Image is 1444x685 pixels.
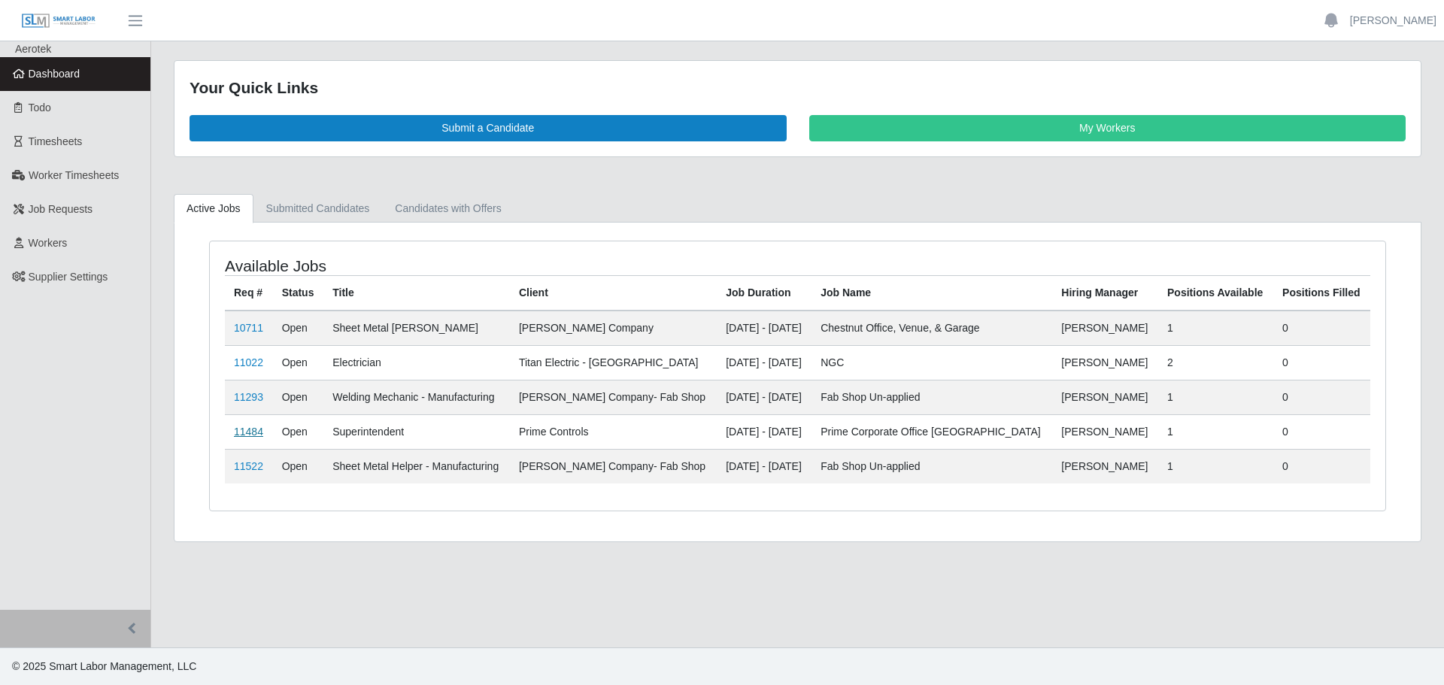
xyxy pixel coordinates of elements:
img: SLM Logo [21,13,96,29]
td: 1 [1158,414,1273,449]
a: 11293 [234,391,263,403]
td: 0 [1273,380,1370,414]
span: Workers [29,237,68,249]
th: Status [273,275,324,311]
span: Supplier Settings [29,271,108,283]
td: Prime Controls [510,414,717,449]
td: [DATE] - [DATE] [717,345,811,380]
th: Positions Available [1158,275,1273,311]
a: [PERSON_NAME] [1350,13,1436,29]
a: Submit a Candidate [190,115,787,141]
td: 2 [1158,345,1273,380]
td: Fab Shop Un-applied [811,449,1052,483]
th: Job Duration [717,275,811,311]
td: Superintendent [323,414,510,449]
td: Open [273,345,324,380]
td: Open [273,380,324,414]
div: Your Quick Links [190,76,1406,100]
td: Open [273,449,324,483]
h4: Available Jobs [225,256,689,275]
td: 0 [1273,449,1370,483]
td: Sheet Metal Helper - Manufacturing [323,449,510,483]
a: 10711 [234,322,263,334]
td: [DATE] - [DATE] [717,449,811,483]
th: Positions Filled [1273,275,1370,311]
a: Submitted Candidates [253,194,383,223]
span: Worker Timesheets [29,169,119,181]
a: 11022 [234,356,263,368]
td: NGC [811,345,1052,380]
td: [PERSON_NAME] Company- Fab Shop [510,380,717,414]
td: Fab Shop Un-applied [811,380,1052,414]
td: [PERSON_NAME] [1052,311,1158,346]
a: My Workers [809,115,1406,141]
td: [PERSON_NAME] [1052,414,1158,449]
span: Aerotek [15,43,51,55]
td: Open [273,414,324,449]
td: [PERSON_NAME] Company- Fab Shop [510,449,717,483]
td: Prime Corporate Office [GEOGRAPHIC_DATA] [811,414,1052,449]
th: Title [323,275,510,311]
a: 11484 [234,426,263,438]
span: Todo [29,102,51,114]
td: 1 [1158,311,1273,346]
th: Req # [225,275,273,311]
td: [PERSON_NAME] Company [510,311,717,346]
span: Dashboard [29,68,80,80]
td: [DATE] - [DATE] [717,380,811,414]
td: Electrician [323,345,510,380]
td: Open [273,311,324,346]
th: Hiring Manager [1052,275,1158,311]
td: [PERSON_NAME] [1052,449,1158,483]
span: Job Requests [29,203,93,215]
a: Candidates with Offers [382,194,514,223]
td: Welding Mechanic - Manufacturing [323,380,510,414]
td: 0 [1273,414,1370,449]
td: [DATE] - [DATE] [717,414,811,449]
a: Active Jobs [174,194,253,223]
td: Titan Electric - [GEOGRAPHIC_DATA] [510,345,717,380]
td: [PERSON_NAME] [1052,380,1158,414]
td: Chestnut Office, Venue, & Garage [811,311,1052,346]
span: © 2025 Smart Labor Management, LLC [12,660,196,672]
th: Client [510,275,717,311]
td: 0 [1273,311,1370,346]
td: [PERSON_NAME] [1052,345,1158,380]
td: [DATE] - [DATE] [717,311,811,346]
td: 1 [1158,449,1273,483]
th: Job Name [811,275,1052,311]
td: 0 [1273,345,1370,380]
td: 1 [1158,380,1273,414]
td: Sheet Metal [PERSON_NAME] [323,311,510,346]
span: Timesheets [29,135,83,147]
a: 11522 [234,460,263,472]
